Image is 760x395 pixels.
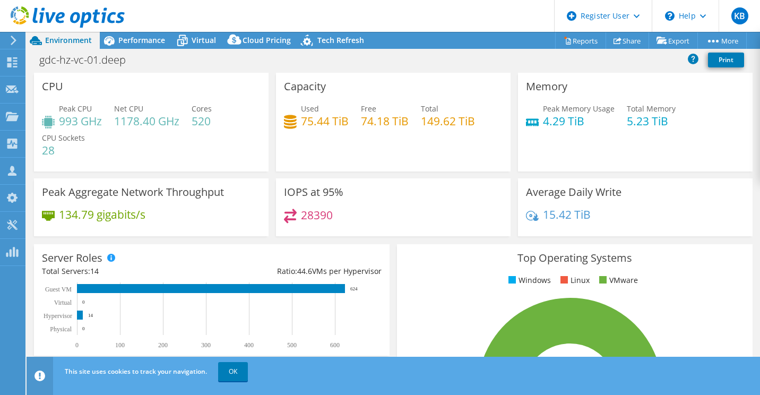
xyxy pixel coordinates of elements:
[330,341,340,349] text: 600
[114,115,179,127] h4: 1178.40 GHz
[65,367,207,376] span: This site uses cookies to track your navigation.
[114,104,143,114] span: Net CPU
[34,54,142,66] h1: gdc-hz-vc-01.deep
[297,266,312,276] span: 44.6
[627,104,676,114] span: Total Memory
[317,35,364,45] span: Tech Refresh
[59,209,145,220] h4: 134.79 gigabits/s
[649,32,698,49] a: Export
[44,312,72,320] text: Hypervisor
[558,274,590,286] li: Linux
[361,115,409,127] h4: 74.18 TiB
[361,104,376,114] span: Free
[45,286,72,293] text: Guest VM
[301,104,319,114] span: Used
[82,326,85,331] text: 0
[50,325,72,333] text: Physical
[526,81,567,92] h3: Memory
[88,313,93,318] text: 14
[350,286,358,291] text: 624
[115,341,125,349] text: 100
[192,35,216,45] span: Virtual
[421,104,438,114] span: Total
[42,252,102,264] h3: Server Roles
[118,35,165,45] span: Performance
[301,209,333,221] h4: 28390
[708,53,744,67] a: Print
[75,341,79,349] text: 0
[42,144,85,156] h4: 28
[54,299,72,306] text: Virtual
[201,341,211,349] text: 300
[731,7,748,24] span: KB
[543,209,591,220] h4: 15.42 TiB
[405,252,745,264] h3: Top Operating Systems
[45,35,92,45] span: Environment
[665,11,675,21] svg: \n
[59,104,92,114] span: Peak CPU
[243,35,291,45] span: Cloud Pricing
[697,32,747,49] a: More
[192,104,212,114] span: Cores
[526,186,621,198] h3: Average Daily Write
[82,299,85,305] text: 0
[59,115,102,127] h4: 993 GHz
[244,341,254,349] text: 400
[543,115,615,127] h4: 4.29 TiB
[218,362,248,381] a: OK
[192,115,212,127] h4: 520
[284,186,343,198] h3: IOPS at 95%
[42,133,85,143] span: CPU Sockets
[284,81,326,92] h3: Capacity
[597,274,638,286] li: VMware
[42,81,63,92] h3: CPU
[90,266,99,276] span: 14
[606,32,649,49] a: Share
[301,115,349,127] h4: 75.44 TiB
[543,104,615,114] span: Peak Memory Usage
[555,32,606,49] a: Reports
[212,265,382,277] div: Ratio: VMs per Hypervisor
[627,115,676,127] h4: 5.23 TiB
[421,115,475,127] h4: 149.62 TiB
[287,341,297,349] text: 500
[42,186,224,198] h3: Peak Aggregate Network Throughput
[506,274,551,286] li: Windows
[158,341,168,349] text: 200
[42,265,212,277] div: Total Servers:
